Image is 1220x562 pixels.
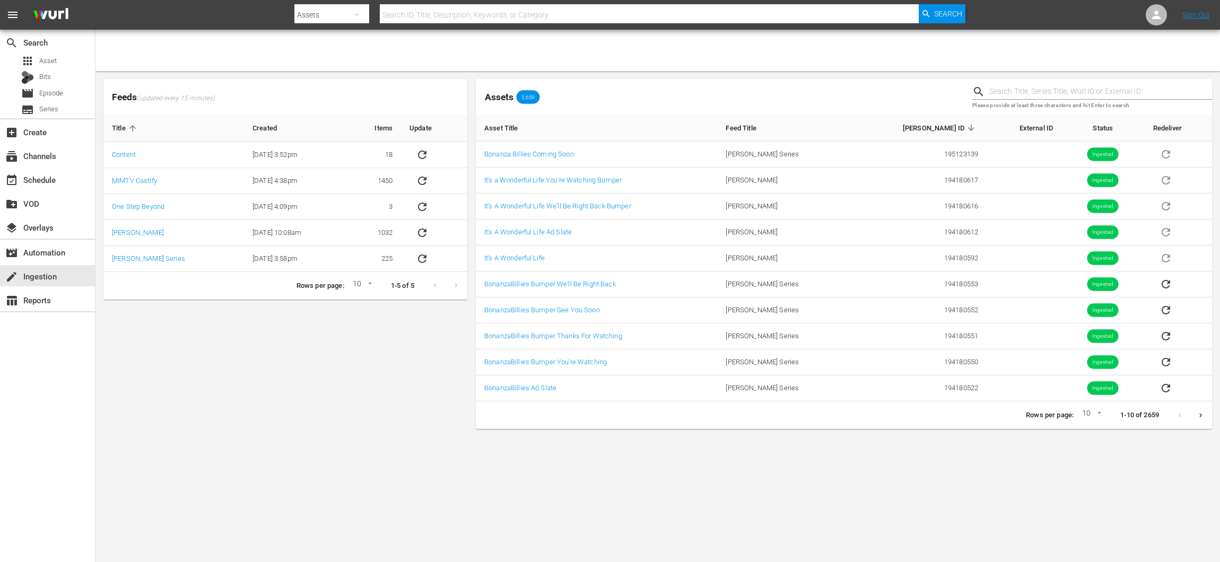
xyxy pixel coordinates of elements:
span: Ingested [1087,254,1119,262]
p: 1-10 of 2659 [1120,410,1159,420]
table: sticky table [476,115,1212,401]
td: 194180592 [850,245,987,271]
a: BonanzaBillies Ad Slate [484,384,556,392]
th: External ID [987,115,1061,142]
span: Asset is in future lineups. Remove all episodes that contain this asset before redelivering [1153,253,1179,261]
input: Search Title, Series Title, Wurl ID or External ID [989,84,1212,100]
td: 1450 [347,168,402,194]
p: Please provide at least three characters and hit Enter to search [972,101,1212,110]
span: Series [39,104,58,115]
span: Ingested [1087,358,1119,366]
a: It's A Wonderful Life [484,254,545,262]
a: [PERSON_NAME] [112,229,164,236]
td: 194180616 [850,194,987,219]
span: Ingestion [5,270,18,283]
td: 194180617 [850,168,987,194]
a: It's A Wonderful Life Ad Slate [484,228,572,236]
span: Asset Title [484,123,532,133]
span: Episode [21,87,34,100]
span: Ingested [1087,229,1119,236]
a: Bonanza Billies Coming Soon [484,150,574,158]
span: Ingested [1087,151,1119,159]
td: 225 [347,246,402,272]
td: [DATE] 4:09pm [244,194,346,220]
td: 194180553 [850,271,987,297]
a: BonanzaBillies Bumper We'll Be Right Back [484,280,616,288]
td: [PERSON_NAME] [717,194,850,219]
p: 1-5 of 5 [391,281,414,291]
span: Ingested [1087,384,1119,392]
td: [PERSON_NAME] [717,168,850,194]
span: Ingested [1087,203,1119,210]
a: BonanzaBillies Bumper See You Soon [484,306,600,314]
th: Status [1061,115,1145,142]
span: Channels [5,150,18,163]
span: Asset is in future lineups. Remove all episodes that contain this asset before redelivering [1153,175,1179,183]
span: Title [112,124,140,133]
td: 1032 [347,220,402,246]
td: [PERSON_NAME] Series [717,349,850,375]
span: [PERSON_NAME] ID [903,123,978,133]
a: Sign Out [1182,11,1210,19]
th: Redeliver [1145,115,1212,142]
td: [PERSON_NAME] [717,245,850,271]
span: Reports [5,294,18,307]
span: 2,659 [517,94,540,100]
a: [PERSON_NAME] Series [112,254,185,262]
th: Items [347,115,402,142]
span: Ingested [1087,177,1119,185]
span: Asset is in future lineups. Remove all episodes that contain this asset before redelivering [1153,227,1179,235]
td: [DATE] 4:38pm [244,168,346,194]
span: Bits [39,72,51,82]
td: 194180522 [850,375,987,401]
td: [DATE] 3:52pm [244,142,346,168]
th: Feed Title [717,115,850,142]
table: sticky table [103,115,467,272]
span: Series [21,103,34,116]
div: 10 [1078,407,1103,423]
span: Episode [39,88,63,99]
p: Rows per page: [1026,410,1074,420]
td: [DATE] 10:08am [244,220,346,246]
span: Ingested [1087,332,1119,340]
th: Update [401,115,467,142]
div: Bits [21,71,34,84]
span: Ingested [1087,280,1119,288]
div: 10 [348,278,374,294]
a: BonanzaBillies Bumper You're Watching [484,358,607,366]
span: menu [6,8,19,21]
span: Asset is in future lineups. Remove all episodes that contain this asset before redelivering [1153,201,1179,209]
span: (updated every 15 minutes) [137,94,215,103]
td: [PERSON_NAME] Series [717,271,850,297]
td: 194180552 [850,297,987,323]
img: ans4CAIJ8jUAAAAAAAAAAAAAAAAAAAAAAAAgQb4GAAAAAAAAAAAAAAAAAAAAAAAAJMjXAAAAAAAAAAAAAAAAAAAAAAAAgAT5G... [25,3,76,28]
td: 194180612 [850,219,987,245]
td: 194180551 [850,323,987,349]
a: Content [112,151,136,159]
td: [DATE] 3:58pm [244,246,346,272]
td: [PERSON_NAME] Series [717,297,850,323]
span: Ingested [1087,306,1119,314]
span: Automation [5,247,18,259]
span: Asset [39,56,57,66]
span: VOD [5,198,18,210]
span: Asset is in future lineups. Remove all episodes that contain this asset before redelivering [1153,150,1179,157]
span: Asset [21,55,34,67]
span: Assets [485,92,513,102]
p: Rows per page: [297,281,344,291]
span: Overlays [5,222,18,234]
a: It's a Wonderful Life You're Watching Bumper [484,176,622,184]
td: 194180550 [850,349,987,375]
a: One Step Beyond [112,203,164,210]
span: Search [5,37,18,49]
td: 3 [347,194,402,220]
td: [PERSON_NAME] [717,219,850,245]
td: 18 [347,142,402,168]
td: 195123139 [850,142,987,168]
button: Next page [1190,405,1211,426]
td: [PERSON_NAME] Series [717,142,850,168]
a: BonanzaBillies Bumper Thanks For Watching [484,332,622,340]
a: It's A Wonderful Life We'll Be Right Back Bumper [484,202,631,210]
td: [PERSON_NAME] Series [717,323,850,349]
span: Feeds [103,89,467,106]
